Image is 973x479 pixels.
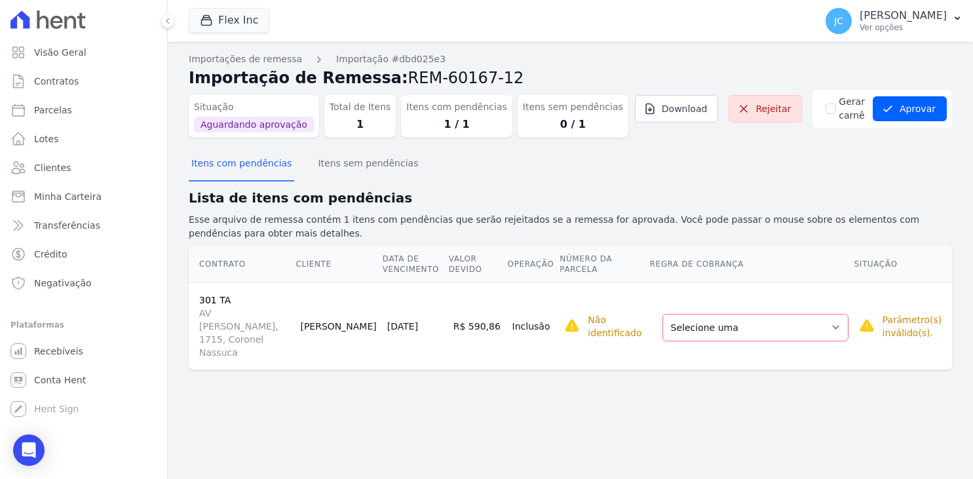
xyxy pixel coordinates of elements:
dd: 1 [330,117,391,132]
a: Contratos [5,68,162,94]
span: Visão Geral [34,46,86,59]
a: Visão Geral [5,39,162,66]
label: Gerar carnê [839,95,865,123]
a: Parcelas [5,97,162,123]
span: AV [PERSON_NAME], 1715, Coronel Nassuca [199,307,290,359]
span: Parcelas [34,104,72,117]
span: Clientes [34,161,71,174]
td: Inclusão [507,282,560,370]
button: JC [PERSON_NAME] Ver opções [815,3,973,39]
a: 301 TA [199,295,231,305]
div: Open Intercom Messenger [13,434,45,466]
span: Transferências [34,219,100,232]
th: Contrato [189,246,295,283]
button: Itens com pendências [189,147,294,182]
a: Lotes [5,126,162,152]
dt: Total de Itens [330,100,391,114]
span: Aguardando aprovação [194,117,314,132]
a: Rejeitar [729,95,802,123]
a: Clientes [5,155,162,181]
p: Parâmetro(s) inválido(s). [883,313,947,339]
th: Regra de Cobrança [649,246,854,283]
dt: Situação [194,100,314,114]
span: JC [834,16,843,26]
th: Valor devido [448,246,507,283]
span: Minha Carteira [34,190,102,203]
span: Contratos [34,75,79,88]
h2: Importação de Remessa: [189,66,952,90]
a: Importações de remessa [189,52,302,66]
a: Transferências [5,212,162,239]
nav: Breadcrumb [189,52,952,66]
h2: Lista de itens com pendências [189,188,952,208]
span: Recebíveis [34,345,83,358]
a: Recebíveis [5,338,162,364]
dt: Itens com pendências [406,100,506,114]
button: Flex Inc [189,8,269,33]
dd: 1 / 1 [406,117,506,132]
th: Data de Vencimento [382,246,448,283]
th: Cliente [295,246,381,283]
div: Plataformas [10,317,157,333]
td: [PERSON_NAME] [295,282,381,370]
span: Crédito [34,248,67,261]
span: REM-60167-12 [408,69,524,87]
span: Conta Hent [34,374,86,387]
p: [PERSON_NAME] [860,9,947,22]
a: Importação #dbd025e3 [336,52,446,66]
span: Lotes [34,132,59,145]
a: Download [635,95,719,123]
th: Operação [507,246,560,283]
a: Negativação [5,270,162,296]
dd: 0 / 1 [523,117,623,132]
button: Aprovar [873,96,947,121]
th: Situação [854,246,952,283]
td: [DATE] [382,282,448,370]
p: Ver opções [860,22,947,33]
a: Conta Hent [5,367,162,393]
button: Itens sem pendências [315,147,421,182]
a: Minha Carteira [5,183,162,210]
a: Crédito [5,241,162,267]
p: Não identificado [588,313,643,339]
span: Negativação [34,277,92,290]
dt: Itens sem pendências [523,100,623,114]
p: Esse arquivo de remessa contém 1 itens com pendências que serão rejeitados se a remessa for aprov... [189,213,952,240]
td: R$ 590,86 [448,282,507,370]
th: Número da Parcela [559,246,649,283]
